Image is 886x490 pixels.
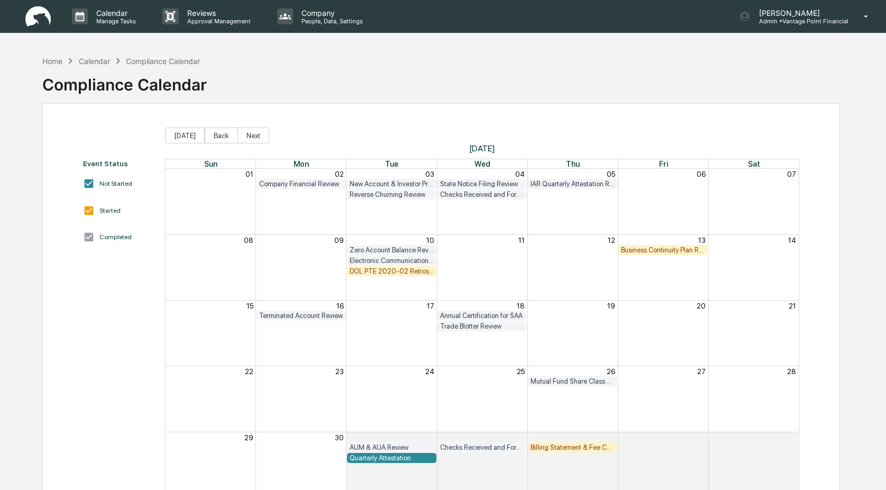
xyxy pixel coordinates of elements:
div: Quarterly Attestation [350,454,434,462]
button: 26 [607,367,615,376]
span: [DATE] [165,143,799,153]
span: Fri [659,159,668,168]
div: New Account & Investor Profile Review [350,180,434,188]
span: Sat [748,159,760,168]
div: IAR Quarterly Attestation Review [531,180,615,188]
button: 17 [427,302,434,310]
button: 04 [696,433,706,442]
button: 14 [788,236,796,244]
span: Tue [385,159,398,168]
button: [DATE] [165,128,205,143]
button: 22 [245,367,253,376]
p: Company [293,8,368,17]
button: 10 [426,236,434,244]
button: 15 [246,302,253,310]
button: 27 [697,367,706,376]
p: Calendar [88,8,141,17]
div: Terminated Account Review [259,312,343,320]
button: 18 [517,302,525,310]
button: 05 [607,170,615,178]
button: 21 [789,302,796,310]
iframe: Open customer support [852,455,881,484]
button: 24 [425,367,434,376]
button: 16 [336,302,344,310]
span: Sun [204,159,217,168]
div: Business Continuity Plan Review & Test [621,246,705,254]
div: Not Started [99,180,132,187]
button: 30 [335,433,344,442]
button: 01 [426,433,434,442]
p: People, Data, Settings [293,17,368,25]
button: 09 [334,236,344,244]
div: Mutual Fund Share Class Review [531,377,615,385]
p: Reviews [179,8,256,17]
button: Next [238,128,269,143]
button: 02 [335,170,344,178]
button: 23 [335,367,344,376]
div: Event Status [83,159,154,168]
div: Annual Certification for SAA [440,312,524,320]
div: Checks Received and Forwarded Log [440,190,524,198]
div: Compliance Calendar [42,67,207,94]
button: 08 [244,236,253,244]
div: Company Financial Review [259,180,343,188]
div: Calendar [79,57,110,66]
button: 03 [425,170,434,178]
button: 04 [515,170,525,178]
div: Billing Statement & Fee Calculations Report Review [531,443,615,451]
button: 29 [244,433,253,442]
button: 13 [698,236,706,244]
span: Mon [294,159,309,168]
button: 19 [607,302,615,310]
div: AUM & AUA Review [350,443,434,451]
div: DOL PTE 2020-02 Retrospective Review [350,267,434,275]
button: 02 [516,433,525,442]
p: Manage Tasks [88,17,141,25]
div: Reverse Churning Review [350,190,434,198]
button: 28 [787,367,796,376]
button: 11 [518,236,525,244]
button: 12 [608,236,615,244]
div: Home [42,57,62,66]
div: Trade Blotter Review [440,322,524,330]
div: Zero Account Balance Review [350,246,434,254]
p: [PERSON_NAME] [751,8,848,17]
div: Completed [99,233,132,241]
div: State Notice Filing Review [440,180,524,188]
button: 06 [697,170,706,178]
p: Admin • Vantage Point Financial [751,17,848,25]
div: Checks Received and Forwarded Log [440,443,524,451]
button: 20 [697,302,706,310]
div: Electronic Communication Review [350,257,434,265]
div: Started [99,207,121,214]
button: 01 [245,170,253,178]
button: 07 [787,170,796,178]
button: 25 [517,367,525,376]
div: Compliance Calendar [126,57,200,66]
span: Wed [474,159,490,168]
span: Thu [566,159,580,168]
img: logo [25,6,51,27]
button: Back [205,128,238,143]
button: 05 [788,433,796,442]
p: Approval Management [179,17,256,25]
button: 03 [606,433,615,442]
